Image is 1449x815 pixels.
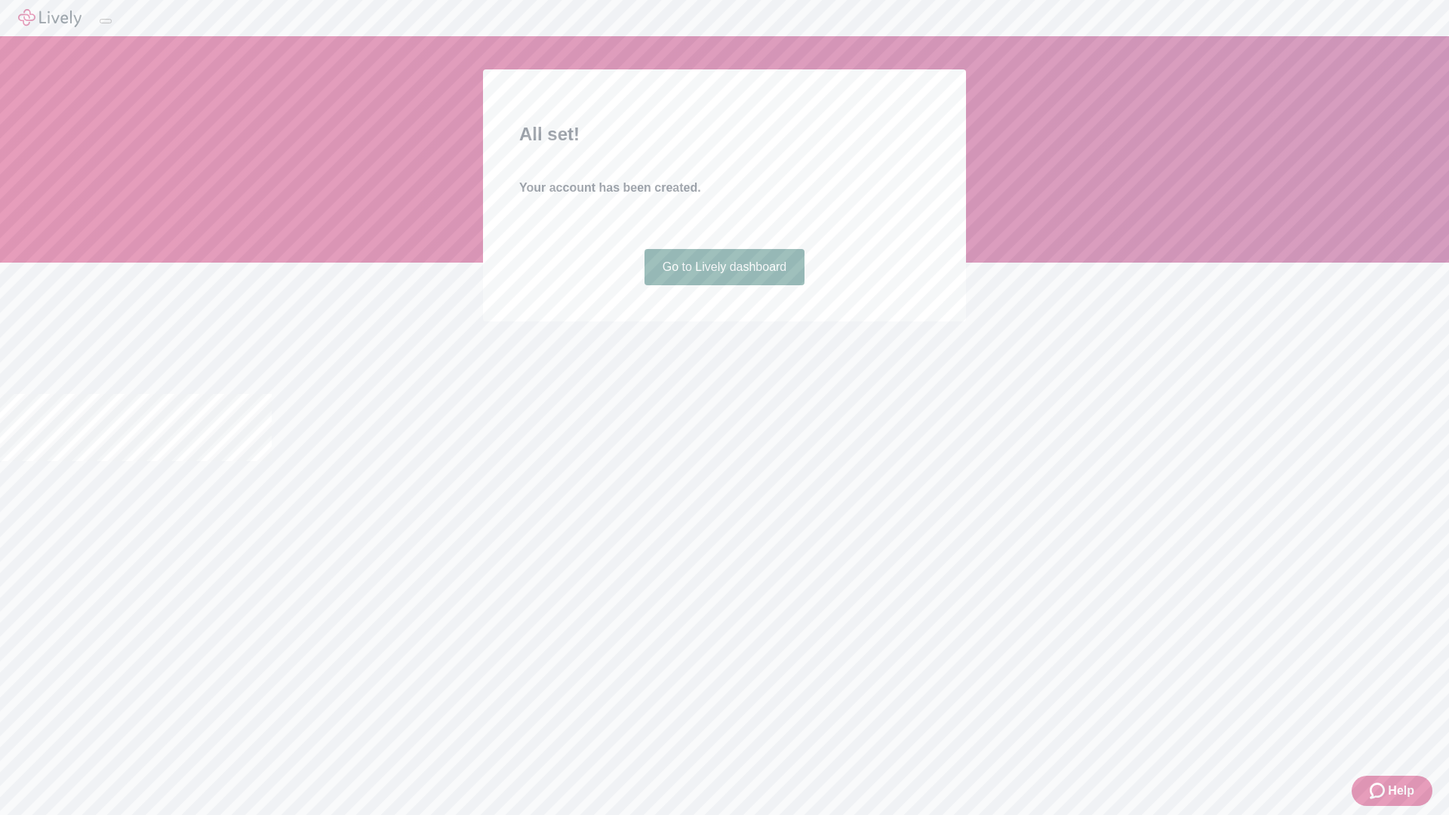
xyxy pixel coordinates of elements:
[18,9,82,27] img: Lively
[100,19,112,23] button: Log out
[1388,782,1414,800] span: Help
[1370,782,1388,800] svg: Zendesk support icon
[519,121,930,148] h2: All set!
[645,249,805,285] a: Go to Lively dashboard
[1352,776,1432,806] button: Zendesk support iconHelp
[519,179,930,197] h4: Your account has been created.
